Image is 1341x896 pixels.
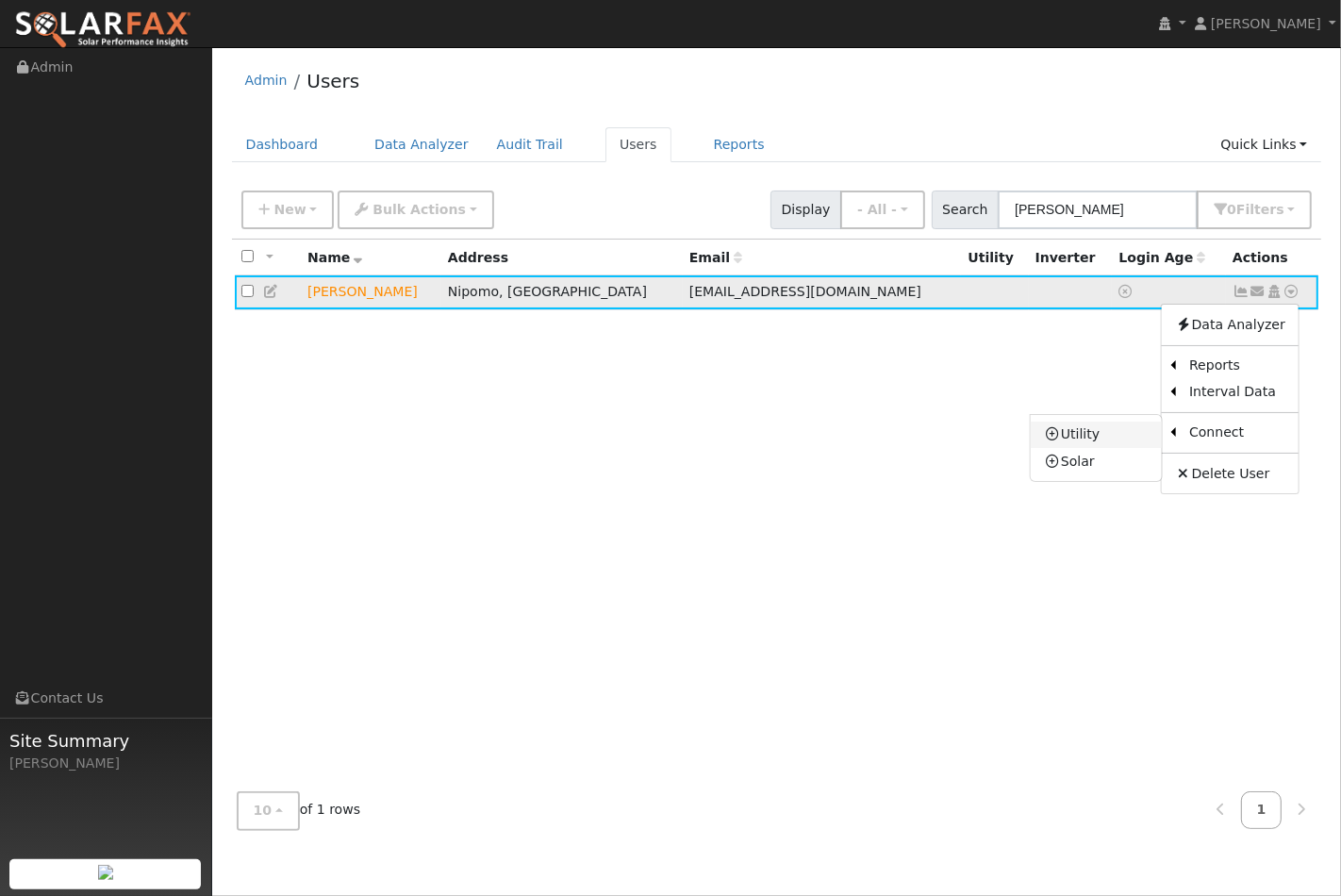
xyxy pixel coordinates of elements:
[254,803,273,818] span: 10
[1031,448,1162,474] a: Solar
[9,728,202,754] span: Site Summary
[1236,202,1284,217] span: Filter
[1162,311,1299,338] a: Data Analyzer
[840,191,925,229] button: - All -
[483,127,577,162] a: Audit Trail
[1162,460,1299,487] a: Delete User
[245,73,288,88] a: Admin
[307,250,363,265] span: Name
[1206,127,1321,162] a: Quick Links
[1031,422,1162,448] a: Utility
[1266,284,1283,299] a: Login As
[241,191,335,229] button: New
[689,284,921,299] span: [EMAIL_ADDRESS][DOMAIN_NAME]
[273,202,306,217] span: New
[770,191,841,229] span: Display
[372,202,466,217] span: Bulk Actions
[14,10,191,50] img: SolarFax
[1276,202,1283,217] span: s
[1211,16,1321,31] span: [PERSON_NAME]
[689,250,742,265] span: Email
[237,791,361,830] span: of 1 rows
[301,275,441,310] td: Lead
[232,127,333,162] a: Dashboard
[448,248,676,268] div: Address
[968,248,1021,268] div: Utility
[1118,284,1135,299] a: No login access
[338,191,493,229] button: Bulk Actions
[1233,248,1312,268] div: Actions
[1176,353,1299,379] a: Reports
[1035,248,1106,268] div: Inverter
[1176,379,1299,406] a: Interval Data
[1283,282,1300,302] a: Other actions
[360,127,483,162] a: Data Analyzer
[998,191,1198,229] input: Search
[700,127,779,162] a: Reports
[1118,250,1205,265] span: Days since last login
[98,865,113,880] img: retrieve
[263,284,280,299] a: Edit User
[1176,420,1299,446] a: Connect
[306,70,359,92] a: Users
[1197,191,1312,229] button: 0Filters
[441,275,683,310] td: Nipomo, [GEOGRAPHIC_DATA]
[1250,282,1266,302] a: jcosio16@gmail.com
[237,791,300,830] button: 10
[1241,791,1283,828] a: 1
[605,127,671,162] a: Users
[932,191,999,229] span: Search
[9,754,202,773] div: [PERSON_NAME]
[1233,284,1250,299] a: Not connected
